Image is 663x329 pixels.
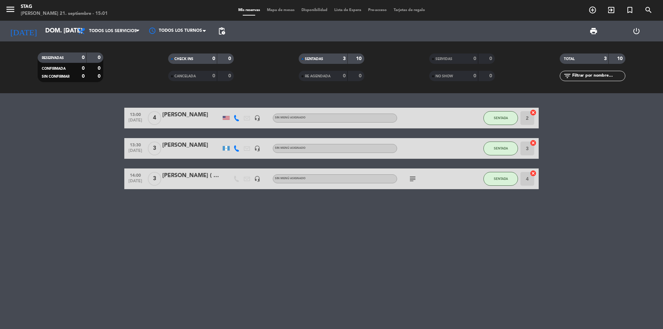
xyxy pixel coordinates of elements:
[571,72,625,80] input: Filtrar por nombre...
[494,177,508,181] span: SENTADA
[228,74,232,78] strong: 0
[82,74,85,79] strong: 0
[98,66,102,71] strong: 0
[275,116,306,119] span: Sin menú asignado
[617,56,624,61] strong: 10
[530,139,537,146] i: cancel
[21,10,108,17] div: [PERSON_NAME] 21. septiembre - 15:01
[127,171,144,179] span: 14:00
[530,109,537,116] i: cancel
[5,23,42,39] i: [DATE]
[589,27,598,35] span: print
[489,74,493,78] strong: 0
[563,72,571,80] i: filter_list
[162,171,221,180] div: [PERSON_NAME] ( Presidenta de AHT Argentina)
[148,172,161,186] span: 3
[212,56,215,61] strong: 0
[254,115,260,121] i: headset_mic
[435,75,453,78] span: NO SHOW
[530,170,537,177] i: cancel
[483,142,518,155] button: SENTADA
[275,177,306,180] span: Sin menú asignado
[89,29,137,33] span: Todos los servicios
[98,74,102,79] strong: 0
[435,57,452,61] span: SERVIDAS
[607,6,615,14] i: exit_to_app
[331,8,365,12] span: Lista de Espera
[82,55,85,60] strong: 0
[305,75,330,78] span: RE AGENDADA
[275,147,306,149] span: Sin menú asignado
[162,110,221,119] div: [PERSON_NAME]
[64,27,73,35] i: arrow_drop_down
[212,74,215,78] strong: 0
[235,8,263,12] span: Mis reservas
[483,172,518,186] button: SENTADA
[263,8,298,12] span: Mapa de mesas
[127,110,144,118] span: 13:00
[588,6,597,14] i: add_circle_outline
[148,142,161,155] span: 3
[615,21,658,41] div: LOG OUT
[254,145,260,152] i: headset_mic
[5,4,16,17] button: menu
[473,74,476,78] strong: 0
[494,146,508,150] span: SENTADA
[127,179,144,187] span: [DATE]
[127,141,144,148] span: 13:30
[148,111,161,125] span: 4
[174,57,193,61] span: CHECK INS
[305,57,323,61] span: SENTADAS
[343,74,346,78] strong: 0
[228,56,232,61] strong: 0
[42,67,66,70] span: CONFIRMADA
[359,74,363,78] strong: 0
[98,55,102,60] strong: 0
[42,56,64,60] span: RESERVADAS
[564,57,575,61] span: TOTAL
[365,8,390,12] span: Pre-acceso
[343,56,346,61] strong: 3
[5,4,16,14] i: menu
[494,116,508,120] span: SENTADA
[298,8,331,12] span: Disponibilidad
[82,66,85,71] strong: 0
[409,175,417,183] i: subject
[174,75,196,78] span: CANCELADA
[218,27,226,35] span: pending_actions
[644,6,653,14] i: search
[254,176,260,182] i: headset_mic
[390,8,429,12] span: Tarjetas de regalo
[42,75,69,78] span: SIN CONFIRMAR
[632,27,641,35] i: power_settings_new
[162,141,221,150] div: [PERSON_NAME]
[356,56,363,61] strong: 10
[604,56,607,61] strong: 3
[473,56,476,61] strong: 0
[626,6,634,14] i: turned_in_not
[127,118,144,126] span: [DATE]
[489,56,493,61] strong: 0
[127,148,144,156] span: [DATE]
[483,111,518,125] button: SENTADA
[21,3,108,10] div: STAG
